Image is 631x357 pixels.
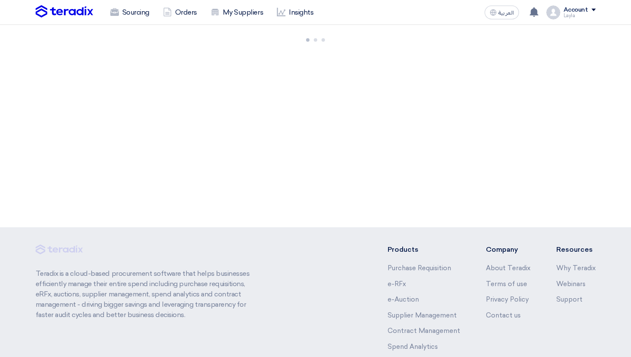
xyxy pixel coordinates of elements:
a: Sourcing [103,3,156,22]
a: Orders [156,3,204,22]
a: Webinars [556,280,585,288]
a: Insights [270,3,320,22]
a: Contact us [486,311,521,319]
a: Purchase Requisition [388,264,451,272]
a: e-RFx [388,280,406,288]
a: Supplier Management [388,311,457,319]
a: Support [556,296,582,303]
a: e-Auction [388,296,419,303]
a: Why Teradix [556,264,596,272]
p: Teradix is a cloud-based procurement software that helps businesses efficiently manage their enti... [36,269,260,320]
a: Contract Management [388,327,460,335]
img: profile_test.png [546,6,560,19]
img: Teradix logo [36,5,93,18]
a: Spend Analytics [388,343,438,351]
a: Terms of use [486,280,527,288]
a: About Teradix [486,264,531,272]
li: Products [388,244,460,255]
a: My Suppliers [204,3,270,22]
div: Layla [564,13,596,18]
div: Account [564,6,588,14]
li: Company [486,244,531,255]
a: Privacy Policy [486,296,529,303]
span: العربية [498,10,514,16]
li: Resources [556,244,596,255]
button: العربية [485,6,519,19]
